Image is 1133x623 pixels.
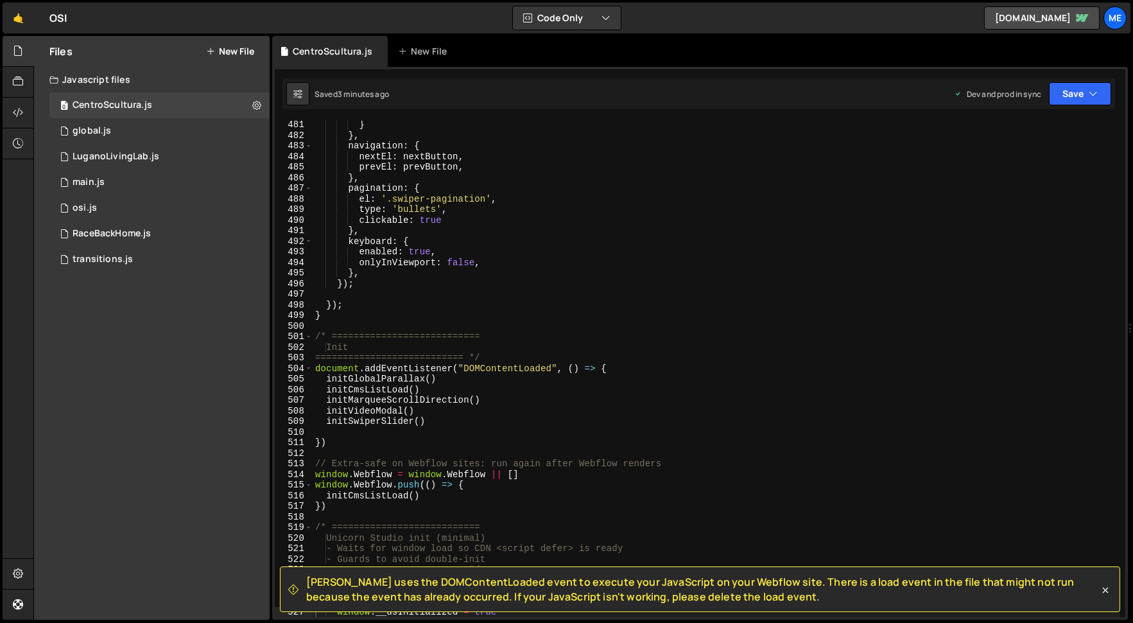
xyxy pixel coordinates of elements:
[49,118,270,144] div: 13341/33269.js
[73,125,111,137] div: global.js
[275,183,313,194] div: 487
[275,533,313,544] div: 520
[275,437,313,448] div: 511
[275,395,313,406] div: 507
[275,215,313,226] div: 490
[275,194,313,205] div: 488
[206,46,254,57] button: New File
[275,268,313,279] div: 495
[275,321,313,332] div: 500
[49,195,270,221] div: 13341/44702.js
[275,501,313,512] div: 517
[293,45,372,58] div: CentroScultura.js
[275,331,313,342] div: 501
[275,607,313,618] div: 527
[275,141,313,152] div: 483
[73,100,152,111] div: CentroScultura.js
[275,385,313,396] div: 506
[275,247,313,258] div: 493
[275,406,313,417] div: 508
[34,67,270,92] div: Javascript files
[275,543,313,554] div: 521
[275,491,313,502] div: 516
[275,374,313,385] div: 505
[275,225,313,236] div: 491
[275,279,313,290] div: 496
[984,6,1100,30] a: [DOMAIN_NAME]
[49,221,270,247] div: 13341/42117.js
[49,247,270,272] div: 13341/38831.js
[275,119,313,130] div: 481
[275,173,313,184] div: 486
[73,151,159,162] div: LuganoLivingLab.js
[275,364,313,374] div: 504
[306,575,1099,604] span: [PERSON_NAME] uses the DOMContentLoaded event to execute your JavaScript on your Webflow site. Th...
[275,300,313,311] div: 498
[3,3,34,33] a: 🤙
[954,89,1041,100] div: Dev and prod in sync
[275,416,313,427] div: 509
[49,170,270,195] div: 13341/38761.js
[60,101,68,112] span: 0
[1103,6,1127,30] a: Me
[275,204,313,215] div: 489
[275,289,313,300] div: 497
[49,144,270,170] div: 13341/42528.js
[49,10,67,26] div: OSI
[275,575,313,586] div: 524
[275,459,313,469] div: 513
[398,45,452,58] div: New File
[275,586,313,597] div: 525
[275,554,313,565] div: 522
[275,258,313,268] div: 494
[275,480,313,491] div: 515
[315,89,389,100] div: Saved
[73,254,133,265] div: transitions.js
[275,522,313,533] div: 519
[275,310,313,321] div: 499
[1049,82,1111,105] button: Save
[275,565,313,575] div: 523
[275,162,313,173] div: 485
[275,469,313,480] div: 514
[275,353,313,364] div: 503
[513,6,621,30] button: Code Only
[275,342,313,353] div: 502
[73,202,97,214] div: osi.js
[73,177,105,188] div: main.js
[49,92,270,118] div: 13341/48262.js
[275,427,313,438] div: 510
[275,130,313,141] div: 482
[275,152,313,162] div: 484
[49,44,73,58] h2: Files
[73,228,151,240] div: RaceBackHome.js
[275,236,313,247] div: 492
[275,597,313,608] div: 526
[275,512,313,523] div: 518
[275,448,313,459] div: 512
[338,89,389,100] div: 3 minutes ago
